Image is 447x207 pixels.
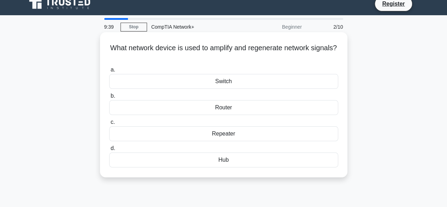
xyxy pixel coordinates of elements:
[111,145,115,151] span: d.
[108,44,339,61] h5: What network device is used to amplify and regenerate network signals?
[100,20,120,34] div: 9:39
[111,119,115,125] span: c.
[306,20,347,34] div: 2/10
[147,20,244,34] div: CompTIA Network+
[244,20,306,34] div: Beginner
[109,153,338,167] div: Hub
[111,93,115,99] span: b.
[109,100,338,115] div: Router
[120,23,147,31] a: Stop
[109,74,338,89] div: Switch
[109,126,338,141] div: Repeater
[111,67,115,73] span: a.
